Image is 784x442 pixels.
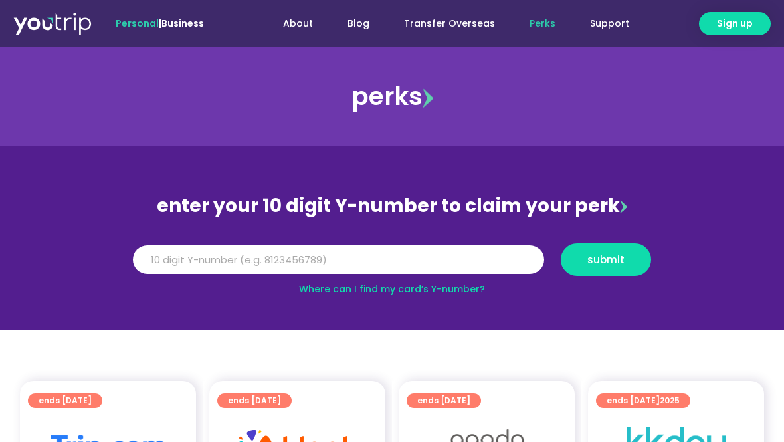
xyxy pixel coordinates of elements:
[133,243,651,286] form: Y Number
[699,12,771,35] a: Sign up
[240,11,646,36] nav: Menu
[387,11,512,36] a: Transfer Overseas
[299,282,485,296] a: Where can I find my card’s Y-number?
[660,395,680,406] span: 2025
[330,11,387,36] a: Blog
[39,393,92,408] span: ends [DATE]
[407,393,481,408] a: ends [DATE]
[133,245,544,275] input: 10 digit Y-number (e.g. 8123456789)
[116,17,159,30] span: Personal
[717,17,753,31] span: Sign up
[116,17,204,30] span: |
[607,393,680,408] span: ends [DATE]
[417,393,470,408] span: ends [DATE]
[266,11,330,36] a: About
[512,11,573,36] a: Perks
[28,393,102,408] a: ends [DATE]
[561,243,651,276] button: submit
[596,393,690,408] a: ends [DATE]2025
[126,189,658,223] div: enter your 10 digit Y-number to claim your perk
[228,393,281,408] span: ends [DATE]
[161,17,204,30] a: Business
[217,393,292,408] a: ends [DATE]
[573,11,646,36] a: Support
[587,255,625,265] span: submit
